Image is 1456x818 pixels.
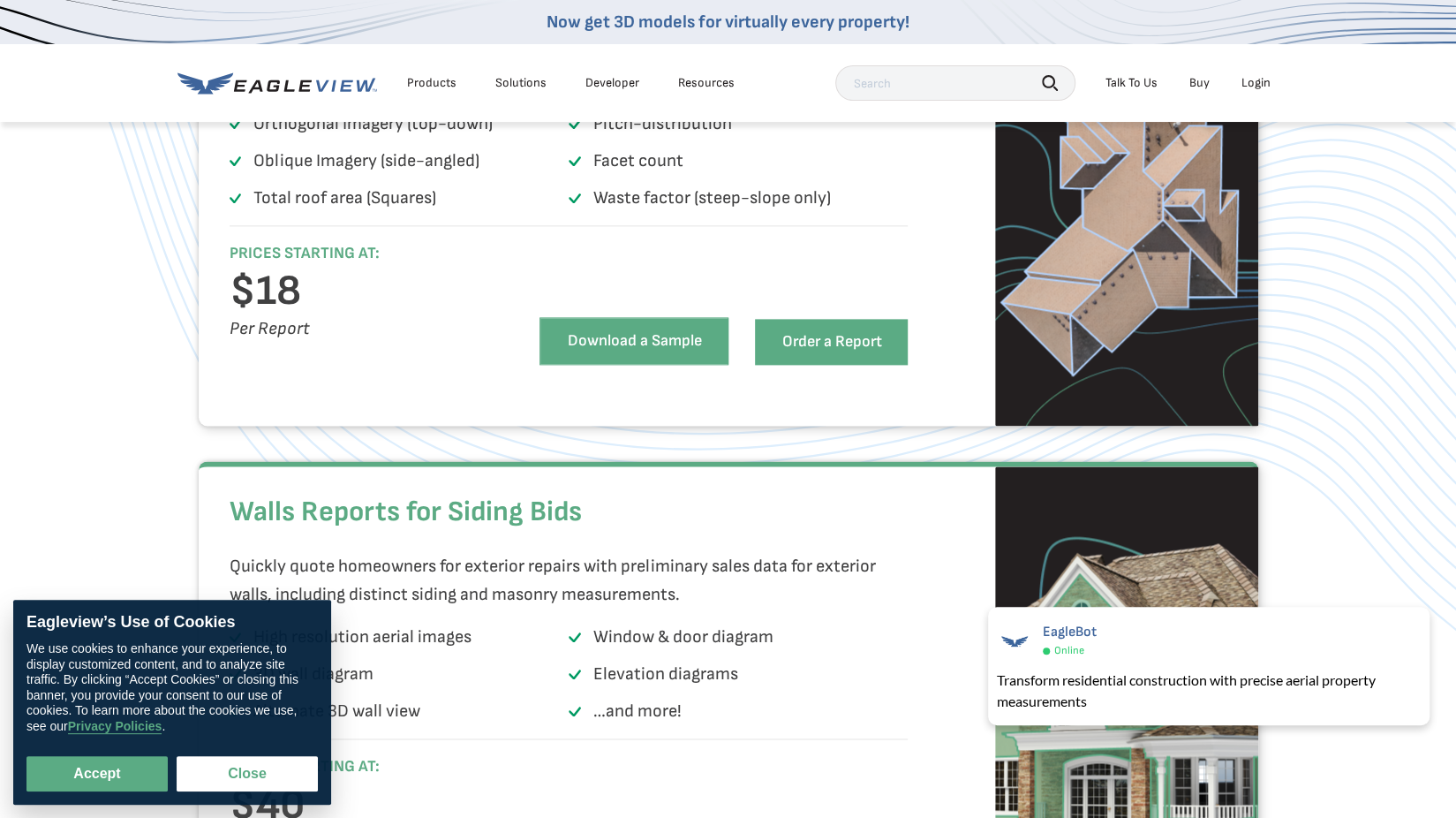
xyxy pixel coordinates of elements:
div: Products [407,75,456,91]
img: EagleBot [997,624,1032,659]
a: Privacy Policies [68,719,162,734]
p: Elevation diagrams [593,660,738,688]
a: Developer [585,75,639,91]
span: EagleBot [1043,624,1097,640]
p: …and more! [593,697,682,725]
input: Search [835,65,1075,101]
div: Resources [678,75,735,91]
div: Eagleview’s Use of Cookies [26,613,318,632]
p: Quickly quote homeowners for exterior repairs with preliminary sales data for exterior walls, inc... [230,552,899,609]
a: Download a Sample [539,317,728,365]
p: High resolution aerial images [253,623,472,651]
div: Talk To Us [1105,75,1158,91]
h6: PRICES STARTING AT: [230,244,484,264]
a: Now get 3D models for virtually every property! [547,11,909,33]
a: Order a Report [755,319,908,365]
div: Transform residential construction with precise aerial property measurements [997,670,1421,712]
p: Waste factor (steep-slope only) [593,184,831,212]
h6: PRICES STARTING AT: [230,757,484,777]
p: Alternate 3D wall view [253,697,420,725]
p: Facet count [593,147,683,175]
p: Orthogonal Imagery (top-down) [253,110,493,138]
div: Login [1241,75,1271,91]
p: Oblique Imagery (side-angled) [253,147,479,175]
div: Solutions [495,75,547,91]
i: Per Report [230,318,310,339]
button: Accept [26,756,168,791]
a: Buy [1189,75,1210,91]
p: Pitch-distribution [593,110,732,138]
span: Online [1054,644,1084,657]
p: Total roof area (Squares) [253,184,436,212]
h3: $18 [230,277,484,306]
button: Close [177,756,318,791]
h2: Walls Reports for Siding Bids [230,486,909,539]
p: Window & door diagram [593,623,773,651]
div: We use cookies to enhance your experience, to display customized content, and to analyze site tra... [26,641,318,734]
